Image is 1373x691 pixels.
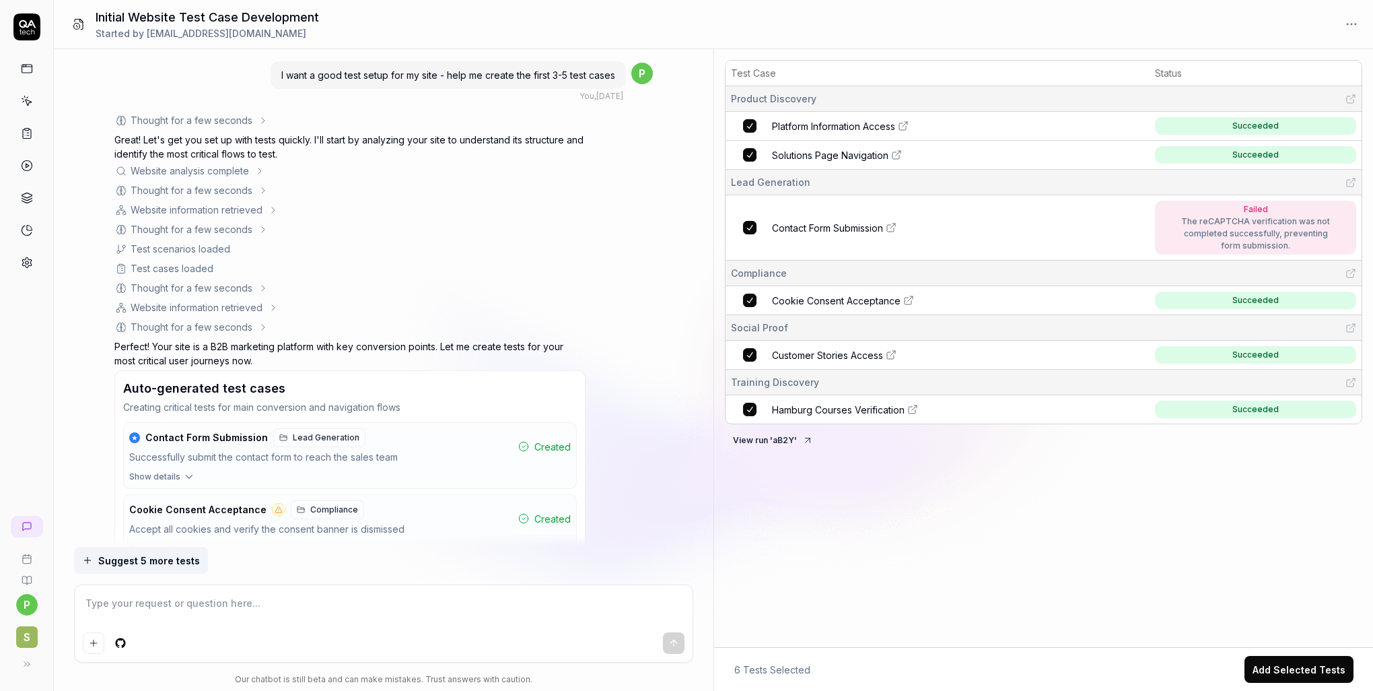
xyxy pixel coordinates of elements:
[579,90,623,102] div: , [DATE]
[129,432,140,443] div: ★
[114,133,586,161] p: Great! Let's get you set up with tests quickly. I'll start by analyzing your site to understand i...
[5,543,48,564] a: Book a call with us
[147,28,306,39] span: [EMAIL_ADDRESS][DOMAIN_NAME]
[131,113,252,127] div: Thought for a few seconds
[725,432,821,446] a: View run 'aB2Y'
[131,300,262,315] div: Website information retrieved
[123,400,577,414] p: Creating critical tests for main conversion and navigation flows
[1232,120,1279,132] div: Succeeded
[731,175,810,189] span: Lead Generation
[114,339,586,368] p: Perfect! Your site is a B2B marketing platform with key conversion points. Let me create tests fo...
[772,294,1147,308] a: Cookie Consent Acceptance
[772,403,1147,417] a: Hamburg Courses Verification
[725,430,821,451] button: View run 'aB2Y'
[129,504,267,516] span: Cookie Consent Acceptance
[772,119,1147,133] a: Platform Information Access
[129,543,180,555] span: Show details
[131,222,252,236] div: Thought for a few seconds
[734,663,810,677] span: 6 Tests Selected
[129,450,513,465] div: Successfully submit the contact form to reach the sales team
[83,632,104,654] button: Add attachment
[131,320,252,334] div: Thought for a few seconds
[131,261,213,275] div: Test cases loaded
[731,92,816,106] span: Product Discovery
[5,616,48,651] button: S
[123,379,285,397] h3: Auto-generated test cases
[124,543,576,560] button: Show details
[273,428,365,447] a: Lead Generation
[1232,349,1279,361] div: Succeeded
[1244,656,1353,683] button: Add Selected Tests
[772,119,895,133] span: Platform Information Access
[772,148,1147,162] a: Solutions Page Navigation
[11,516,43,537] a: New conversation
[772,221,883,235] span: Contact Form Submission
[5,564,48,586] a: Documentation
[124,471,576,488] button: Show details
[131,242,230,256] div: Test scenarios loaded
[772,294,901,308] span: Cookie Consent Acceptance
[731,321,788,335] span: Social Proof
[1175,203,1337,216] div: Failed
[310,504,358,516] span: Compliance
[631,63,653,84] span: p
[534,440,571,454] span: Created
[281,69,615,81] span: I want a good test setup for my site - help me create the first 3-5 test cases
[74,673,693,686] div: Our chatbot is still beta and can make mistakes. Trust answers with caution.
[74,547,208,574] button: Suggest 5 more tests
[1232,403,1279,416] div: Succeeded
[579,91,594,101] span: You
[145,432,268,444] span: Contact Form Submission
[772,403,905,417] span: Hamburg Courses Verification
[131,164,249,178] div: Website analysis complete
[129,471,180,483] span: Show details
[731,266,787,280] span: Compliance
[16,594,38,616] button: p
[772,348,1147,362] a: Customer Stories Access
[96,26,319,40] div: Started by
[124,423,576,471] button: ★Contact Form SubmissionLead GenerationSuccessfully submit the contact form to reach the sales te...
[131,183,252,197] div: Thought for a few seconds
[1175,216,1337,252] div: The reCAPTCHA verification was not completed successfully, preventing form submission.
[291,500,364,519] a: Compliance
[131,203,262,217] div: Website information retrieved
[1232,294,1279,306] div: Succeeded
[124,495,576,543] button: Cookie Consent AcceptanceComplianceAccept all cookies and verify the consent banner is dismissedC...
[129,522,513,537] div: Accept all cookies and verify the consent banner is dismissed
[1232,149,1279,161] div: Succeeded
[293,432,359,444] span: Lead Generation
[96,8,319,26] h1: Initial Website Test Case Development
[534,512,571,526] span: Created
[731,375,819,389] span: Training Discovery
[16,626,38,648] span: S
[98,554,200,568] span: Suggest 5 more tests
[726,61,1150,86] th: Test Case
[772,221,1147,235] a: Contact Form Submission
[772,348,883,362] span: Customer Stories Access
[772,148,888,162] span: Solutions Page Navigation
[1150,61,1362,86] th: Status
[131,281,252,295] div: Thought for a few seconds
